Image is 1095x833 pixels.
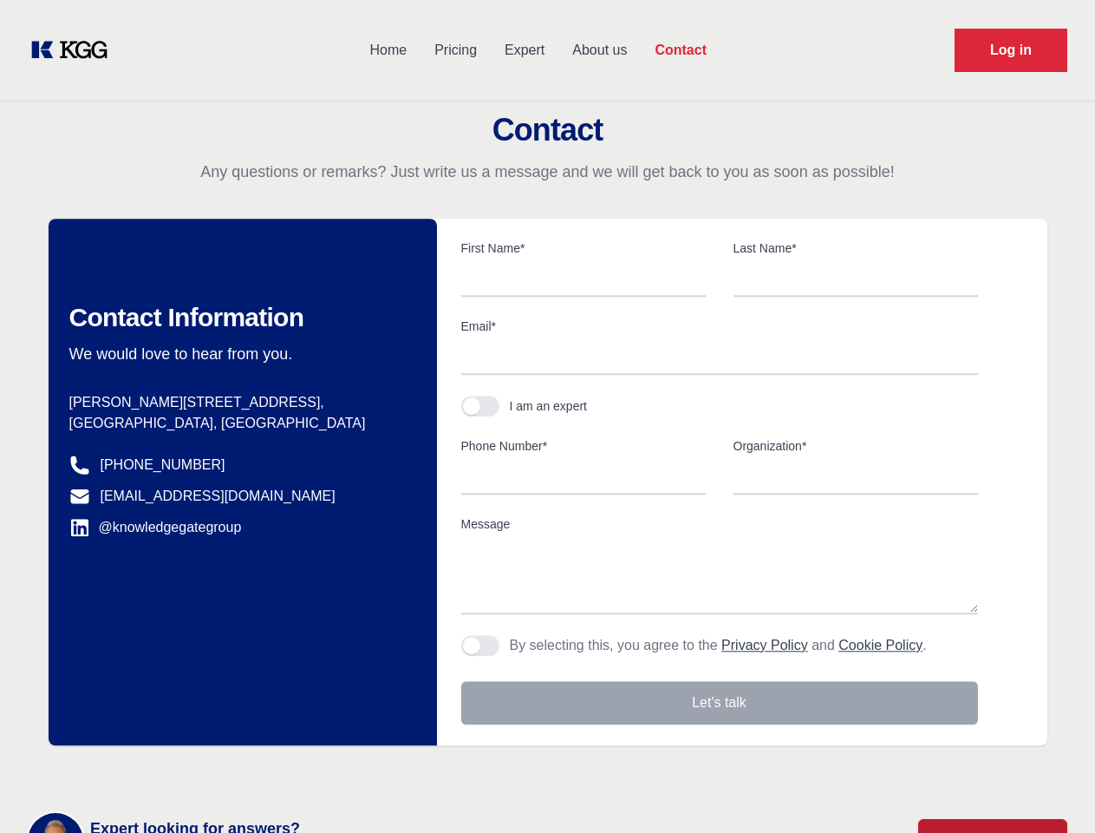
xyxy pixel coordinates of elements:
a: Expert [491,28,558,73]
a: [EMAIL_ADDRESS][DOMAIN_NAME] [101,486,336,507]
a: Privacy Policy [721,638,808,653]
p: We would love to hear from you. [69,344,409,364]
label: First Name* [461,239,706,257]
a: Pricing [420,28,491,73]
label: Email* [461,318,978,335]
a: Home [355,28,420,73]
a: About us [558,28,641,73]
label: Last Name* [733,239,978,257]
p: By selecting this, you agree to the and . [510,635,927,656]
p: [PERSON_NAME][STREET_ADDRESS], [69,392,409,413]
label: Phone Number* [461,437,706,455]
label: Message [461,515,978,533]
p: [GEOGRAPHIC_DATA], [GEOGRAPHIC_DATA] [69,413,409,434]
button: Let's talk [461,681,978,725]
a: Cookie Policy [838,638,922,653]
h2: Contact Information [69,302,409,333]
a: KOL Knowledge Platform: Talk to Key External Experts (KEE) [28,36,121,64]
a: Contact [641,28,720,73]
a: [PHONE_NUMBER] [101,455,225,476]
a: Request Demo [955,29,1067,72]
p: Any questions or remarks? Just write us a message and we will get back to you as soon as possible! [21,161,1074,182]
h2: Contact [21,113,1074,148]
div: I am an expert [510,397,588,415]
iframe: Chat Widget [1008,750,1095,833]
a: @knowledgegategroup [69,517,242,538]
label: Organization* [733,437,978,455]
